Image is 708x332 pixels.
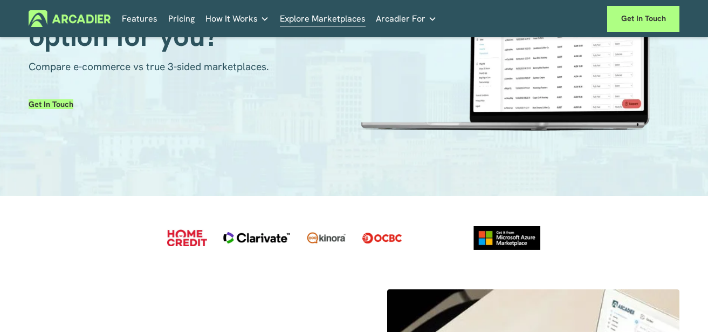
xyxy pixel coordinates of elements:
[607,6,679,32] a: Get in touch
[122,10,157,27] a: Features
[168,10,195,27] a: Pricing
[376,11,425,26] span: Arcadier For
[29,10,111,27] img: Arcadier
[205,11,258,26] span: How It Works
[280,10,366,27] a: Explore Marketplaces
[654,280,708,332] iframe: Chat Widget
[29,60,269,73] span: Compare e-commerce vs true 3-sided marketplaces.
[29,99,73,109] a: Get in touch
[376,10,437,27] a: folder dropdown
[205,10,269,27] a: folder dropdown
